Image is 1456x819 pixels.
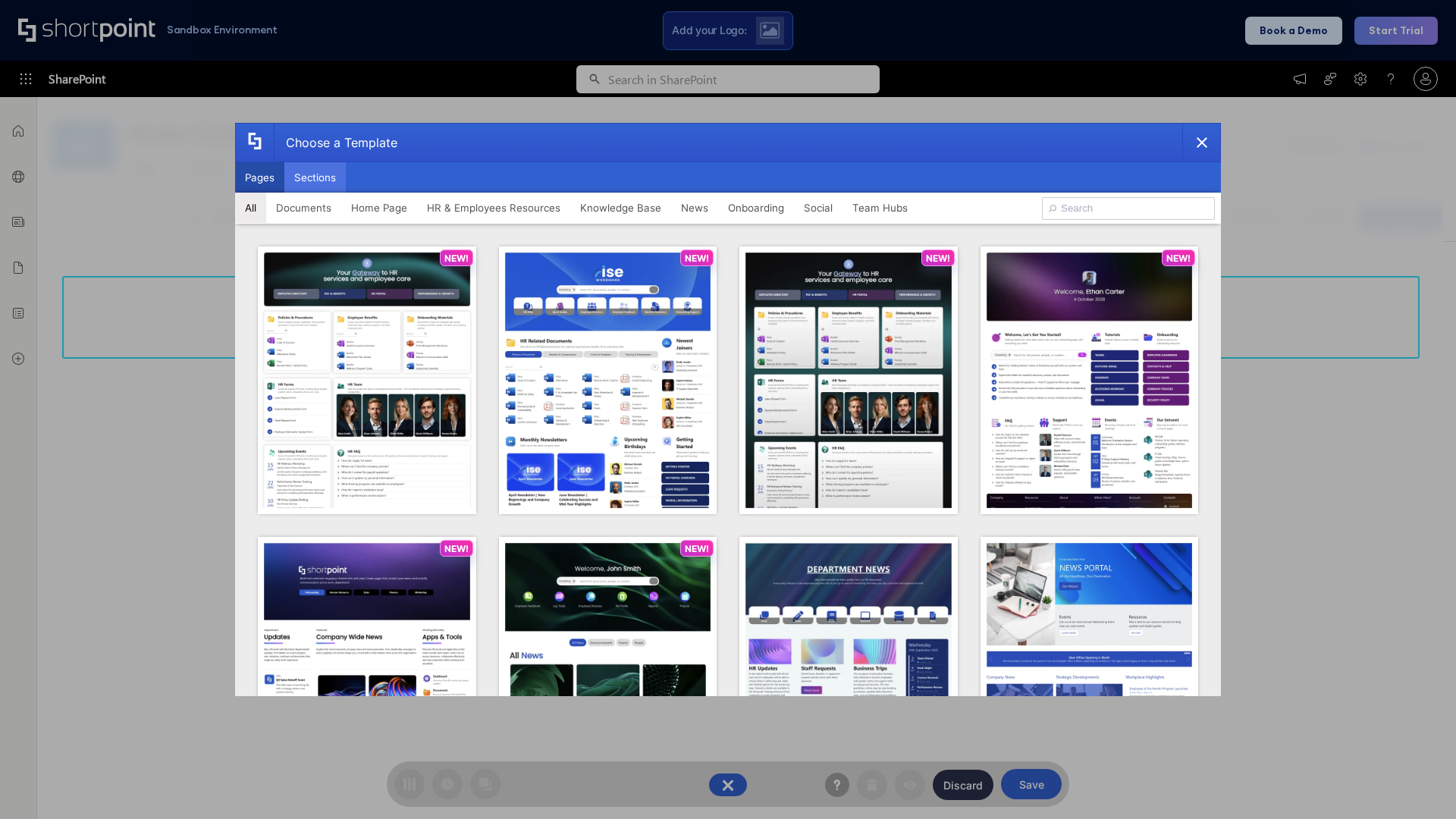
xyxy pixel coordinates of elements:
button: Sections [284,162,346,193]
p: NEW! [1166,253,1191,264]
p: NEW! [926,253,950,264]
iframe: Chat Widget [1183,643,1456,819]
button: HR & Employees Resources [417,193,570,223]
button: Documents [266,193,341,223]
p: NEW! [444,543,469,554]
button: Knowledge Base [570,193,671,223]
input: Search [1042,197,1215,220]
button: Pages [235,162,284,193]
p: NEW! [685,543,709,554]
button: Social [794,193,843,223]
button: Home Page [341,193,417,223]
button: All [235,193,266,223]
button: News [671,193,718,223]
button: Onboarding [718,193,794,223]
p: NEW! [444,253,469,264]
p: NEW! [685,253,709,264]
div: template selector [235,123,1221,696]
div: Choose a Template [274,124,397,162]
button: Team Hubs [843,193,918,223]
